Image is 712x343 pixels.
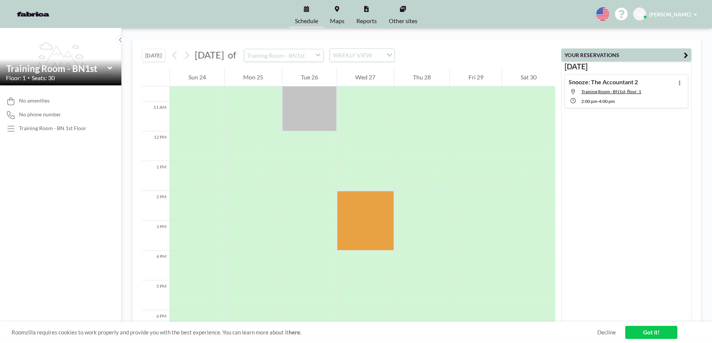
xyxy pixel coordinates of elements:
[225,68,282,86] div: Mon 25
[142,310,169,340] div: 6 PM
[289,329,301,336] a: here.
[6,63,108,74] input: Training Room - BN1st
[19,125,86,132] div: Training Room - BN 1st Floor
[19,97,50,104] span: No amenities
[637,11,643,18] span: SS
[28,75,30,80] span: •
[356,18,377,24] span: Reports
[142,280,169,310] div: 5 PM
[142,251,169,280] div: 4 PM
[195,49,224,60] span: [DATE]
[565,62,688,71] h3: [DATE]
[581,98,597,104] span: 2:00 PM
[142,221,169,251] div: 3 PM
[244,49,316,62] input: Training Room - BN1st
[12,329,597,336] span: Roomzilla requires cookies to work properly and provide you with the best experience. You can lea...
[597,329,616,336] a: Decline
[295,18,318,24] span: Schedule
[32,74,55,82] span: Seats: 30
[599,98,615,104] span: 4:00 PM
[331,50,374,60] span: WEEKLY VIEW
[625,326,677,339] a: Got it!
[450,68,502,86] div: Fri 29
[170,68,225,86] div: Sun 24
[12,7,54,22] img: organization-logo
[374,50,382,60] input: Search for option
[282,68,337,86] div: Tue 26
[142,49,165,62] button: [DATE]
[337,68,394,86] div: Wed 27
[228,49,236,61] span: of
[569,78,638,86] h4: Snooze: The Accountant 2
[581,89,641,94] span: Training Room - BN1st, floor: 1
[561,48,692,62] button: YOUR RESERVATIONS
[19,111,61,118] span: No phone number
[6,74,26,82] span: Floor: 1
[142,161,169,191] div: 1 PM
[394,68,449,86] div: Thu 28
[649,11,691,18] span: [PERSON_NAME]
[142,131,169,161] div: 12 PM
[502,68,555,86] div: Sat 30
[597,98,599,104] span: -
[142,72,169,101] div: 10 AM
[142,101,169,131] div: 11 AM
[389,18,417,24] span: Other sites
[330,18,344,24] span: Maps
[142,191,169,221] div: 2 PM
[330,49,394,62] div: Search for option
